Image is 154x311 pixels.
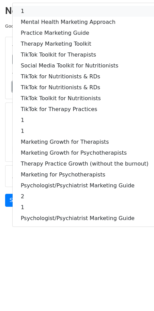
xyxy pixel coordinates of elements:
[5,24,92,29] small: Google Sheet:
[120,278,154,311] iframe: Chat Widget
[5,5,149,17] h2: New Campaign
[5,194,28,207] a: Send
